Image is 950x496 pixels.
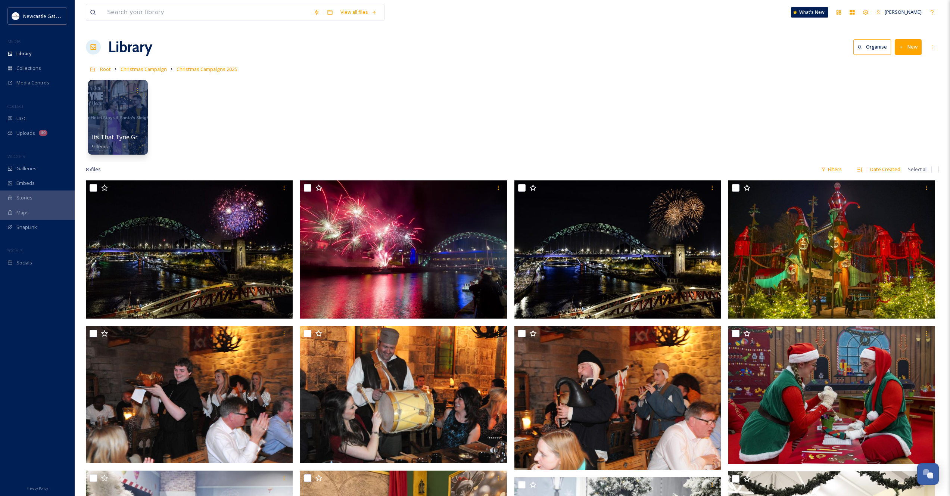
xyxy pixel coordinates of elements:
[86,180,293,319] img: NYE Fireworks (2).jpg
[16,79,49,86] span: Media Centres
[121,66,167,72] span: Christmas Campaign
[7,154,25,159] span: WIDGETS
[16,224,37,231] span: SnapLink
[23,12,92,19] span: Newcastle Gateshead Initiative
[728,180,935,319] img: ext_1733932931.331114_emily.craig@alnwickgarden.com-PW_2024_Alnwick Garden_Lilidorei_xmas trail_1...
[108,36,152,58] a: Library
[16,209,29,216] span: Maps
[7,38,21,44] span: MEDIA
[872,5,925,19] a: [PERSON_NAME]
[728,326,935,464] img: ext_1733234362.245824_leah.ridley@savillspm.co.uk-Pic 1.jpg
[300,180,507,319] img: NYE Fireworks (1).jpg
[791,7,828,18] a: What's New
[16,165,37,172] span: Galleries
[86,326,293,464] img: ext_1733844421.364251_info@hookedongroup.co.uk-GM0_4861.jpg
[16,65,41,72] span: Collections
[12,12,19,20] img: DqD9wEUd_400x400.jpg
[27,483,48,492] a: Privacy Policy
[514,180,721,319] img: NYE Fireworks.jpg
[177,65,237,74] a: Christmas Campaigns 2025
[7,248,22,253] span: SOCIALS
[100,65,111,74] a: Root
[16,50,31,57] span: Library
[514,326,721,470] img: ext_1733844418.442262_info@hookedongroup.co.uk-GM0_4803.jpg
[16,194,32,201] span: Stories
[92,143,108,150] span: 9 items
[16,259,32,266] span: Socials
[16,130,35,137] span: Uploads
[27,486,48,491] span: Privacy Policy
[866,162,904,177] div: Date Created
[16,180,35,187] span: Embeds
[853,39,895,55] a: Organise
[92,134,156,150] a: Its That Tyne Graphics9 items
[7,103,24,109] span: COLLECT
[885,9,922,15] span: [PERSON_NAME]
[92,133,156,141] span: Its That Tyne Graphics
[103,4,310,21] input: Search your library
[817,162,845,177] div: Filters
[917,463,939,485] button: Open Chat
[100,66,111,72] span: Root
[300,326,507,464] img: ext_1733844418.935556_info@hookedongroup.co.uk-GM0_4852.jpg
[16,115,27,122] span: UGC
[895,39,922,55] button: New
[121,65,167,74] a: Christmas Campaign
[908,166,928,173] span: Select all
[39,130,47,136] div: 40
[853,39,891,55] button: Organise
[177,66,237,72] span: Christmas Campaigns 2025
[337,5,380,19] a: View all files
[86,166,101,173] span: 85 file s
